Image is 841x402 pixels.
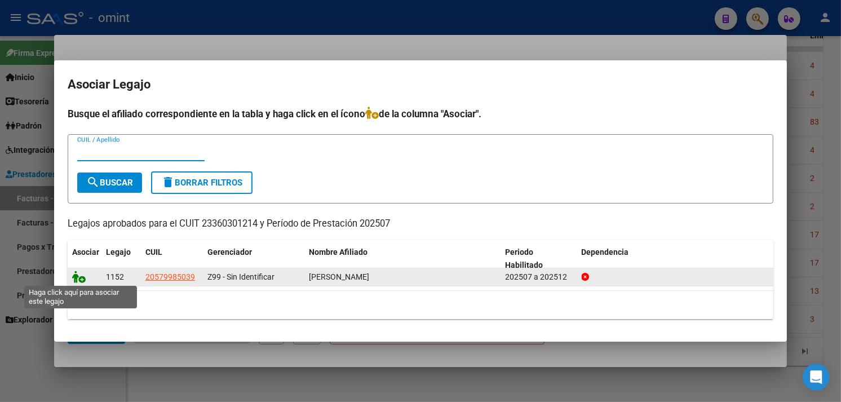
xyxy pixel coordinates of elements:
datatable-header-cell: CUIL [141,240,203,277]
span: 20579985039 [145,272,195,281]
h4: Busque el afiliado correspondiente en la tabla y haga click en el ícono de la columna "Asociar". [68,107,773,121]
p: Legajos aprobados para el CUIT 23360301214 y Período de Prestación 202507 [68,217,773,231]
button: Buscar [77,173,142,193]
datatable-header-cell: Periodo Habilitado [501,240,577,277]
mat-icon: delete [161,175,175,189]
div: 202507 a 202512 [506,271,573,284]
mat-icon: search [86,175,100,189]
button: Borrar Filtros [151,171,253,194]
span: Dependencia [582,248,629,257]
span: Z99 - Sin Identificar [207,272,275,281]
span: Nombre Afiliado [309,248,368,257]
span: Asociar [72,248,99,257]
div: Open Intercom Messenger [803,364,830,391]
div: 1 registros [68,291,773,319]
h2: Asociar Legajo [68,74,773,95]
span: SARMIENTO PERALTA LUCIANO [309,272,369,281]
span: Legajo [106,248,131,257]
span: Buscar [86,178,133,188]
datatable-header-cell: Legajo [101,240,141,277]
datatable-header-cell: Asociar [68,240,101,277]
span: Periodo Habilitado [506,248,543,270]
datatable-header-cell: Nombre Afiliado [304,240,501,277]
datatable-header-cell: Gerenciador [203,240,304,277]
datatable-header-cell: Dependencia [577,240,774,277]
span: Gerenciador [207,248,252,257]
span: Borrar Filtros [161,178,242,188]
span: 1152 [106,272,124,281]
span: CUIL [145,248,162,257]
